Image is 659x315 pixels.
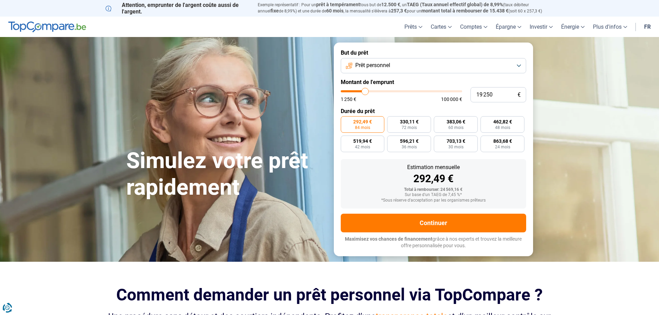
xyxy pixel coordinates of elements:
[346,165,521,170] div: Estimation mensuelle
[493,119,512,124] span: 462,82 €
[381,2,400,7] span: 12.500 €
[493,139,512,143] span: 863,68 €
[258,2,554,14] p: Exemple représentatif : Pour un tous but de , un (taux débiteur annuel de 8,99%) et une durée de ...
[492,17,525,37] a: Épargne
[355,62,390,69] span: Prêt personnel
[447,119,465,124] span: 383,06 €
[448,145,464,149] span: 30 mois
[341,214,526,232] button: Continuer
[421,8,509,13] span: montant total à rembourser de 15.438 €
[326,8,344,13] span: 60 mois
[525,17,557,37] a: Investir
[400,119,419,124] span: 330,11 €
[353,139,372,143] span: 519,94 €
[341,79,526,85] label: Montant de l'emprunt
[427,17,456,37] a: Cartes
[557,17,589,37] a: Énergie
[106,285,554,304] h2: Comment demander un prêt personnel via TopCompare ?
[402,145,417,149] span: 36 mois
[346,198,521,203] div: *Sous réserve d'acceptation par les organismes prêteurs
[106,2,249,15] p: Attention, emprunter de l'argent coûte aussi de l'argent.
[345,236,432,242] span: Maximisez vos chances de financement
[456,17,492,37] a: Comptes
[341,58,526,73] button: Prêt personnel
[447,139,465,143] span: 703,13 €
[271,8,279,13] span: fixe
[441,97,462,102] span: 100 000 €
[589,17,631,37] a: Plus d'infos
[407,2,503,7] span: TAEG (Taux annuel effectif global) de 8,99%
[341,97,356,102] span: 1 250 €
[126,148,326,201] h1: Simulez votre prêt rapidement
[400,17,427,37] a: Prêts
[346,174,521,184] div: 292,49 €
[341,108,526,114] label: Durée du prêt
[391,8,407,13] span: 257,3 €
[346,187,521,192] div: Total à rembourser: 24 569,16 €
[8,21,86,33] img: TopCompare
[495,126,510,130] span: 48 mois
[341,236,526,249] p: grâce à nos experts et trouvez la meilleure offre personnalisée pour vous.
[495,145,510,149] span: 24 mois
[353,119,372,124] span: 292,49 €
[402,126,417,130] span: 72 mois
[355,145,370,149] span: 42 mois
[341,49,526,56] label: But du prêt
[355,126,370,130] span: 84 mois
[448,126,464,130] span: 60 mois
[518,92,521,98] span: €
[640,17,655,37] a: fr
[346,193,521,197] div: Sur base d'un TAEG de 7,45 %*
[400,139,419,143] span: 596,21 €
[316,2,360,7] span: prêt à tempérament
